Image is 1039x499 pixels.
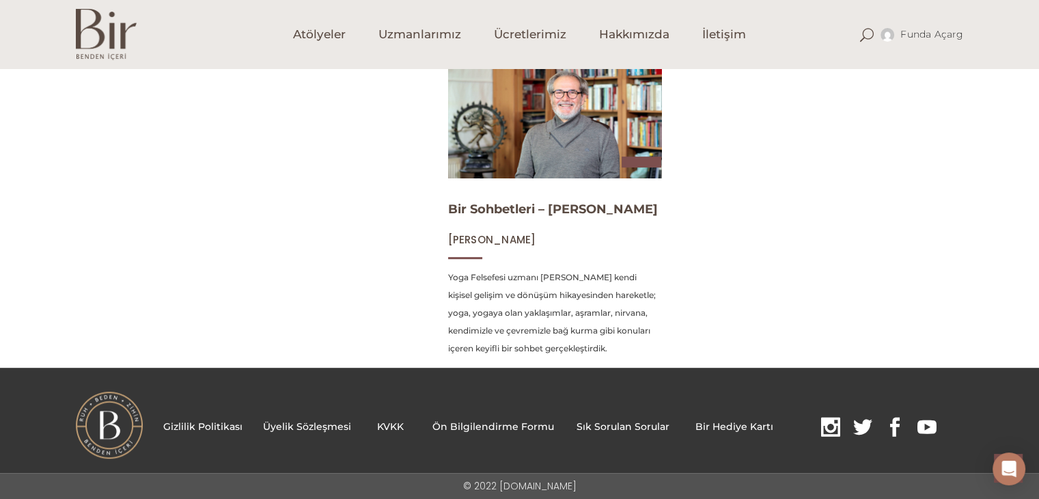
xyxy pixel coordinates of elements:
span: Uzmanlarımız [378,27,461,42]
a: [PERSON_NAME] [448,233,536,246]
a: Ön Bilgilendirme Formu [432,420,554,433]
div: Open Intercom Messenger [993,453,1025,485]
a: Bir Hediye Kartı [695,420,773,433]
a: Sık Sorulan Sorular [577,420,669,433]
p: Yoga Felsefesi uzmanı [PERSON_NAME] kendi kişisel gelişim ve dönüşüm hikayesinden hareketle; yoga... [448,269,662,358]
a: Üyelik Sözleşmesi [263,420,351,433]
span: [PERSON_NAME] [448,232,536,247]
p: . [163,417,947,438]
a: Bir Sohbetleri – [PERSON_NAME] [448,202,658,217]
a: Gizlilik Politikası [163,420,243,433]
a: KVKK [377,420,404,433]
span: Atölyeler [293,27,346,42]
span: Hakkımızda [599,27,669,42]
img: BI%CC%87R-LOGO.png [76,392,143,459]
span: Ücretlerimiz [494,27,566,42]
p: © 2022 [DOMAIN_NAME] [463,478,577,494]
span: Funda Açarg [900,28,963,40]
span: İletişim [702,27,746,42]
